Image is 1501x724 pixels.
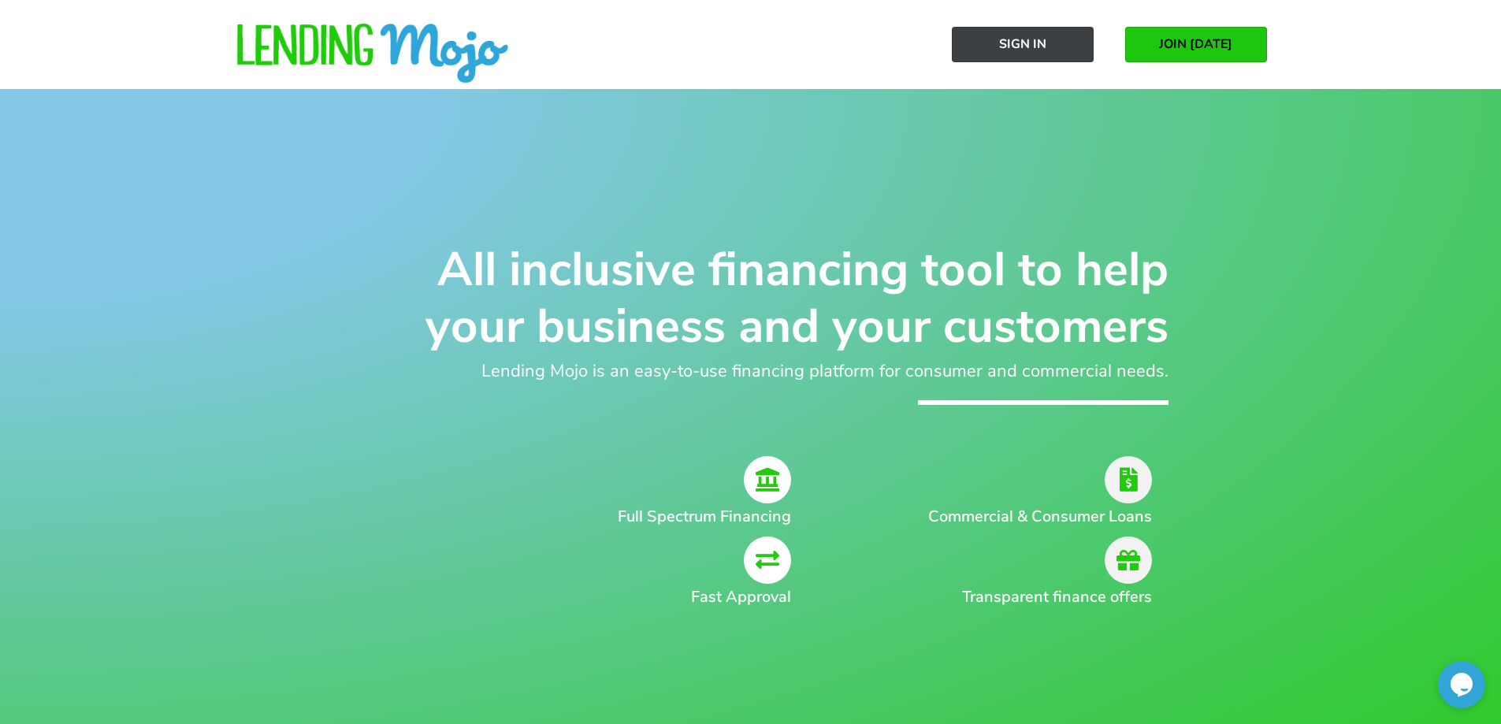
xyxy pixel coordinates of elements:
iframe: chat widget [1438,661,1485,708]
h2: Fast Approval [404,585,792,609]
h2: Full Spectrum Financing [404,505,792,529]
h2: Commercial & Consumer Loans [901,505,1152,529]
a: Sign In [952,27,1094,62]
span: Sign In [999,37,1046,51]
span: JOIN [DATE] [1159,37,1232,51]
h2: Transparent finance offers [901,585,1152,609]
h1: All inclusive financing tool to help your business and your customers [333,241,1168,355]
a: JOIN [DATE] [1125,27,1267,62]
img: lm-horizontal-logo [235,24,511,85]
h2: Lending Mojo is an easy-to-use financing platform for consumer and commercial needs. [333,358,1168,384]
